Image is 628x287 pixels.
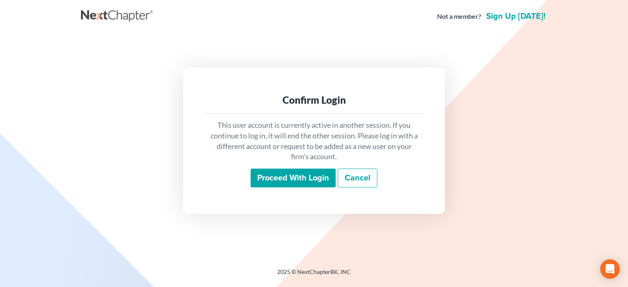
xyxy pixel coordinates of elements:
a: Cancel [338,169,377,187]
div: Open Intercom Messenger [600,259,620,279]
input: Proceed with login [251,169,336,187]
p: This user account is currently active in another session. If you continue to log in, it will end ... [209,120,419,162]
div: Confirm Login [209,93,419,107]
div: 2025 © NextChapterBK, INC [81,268,547,283]
strong: Not a member? [437,12,481,21]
